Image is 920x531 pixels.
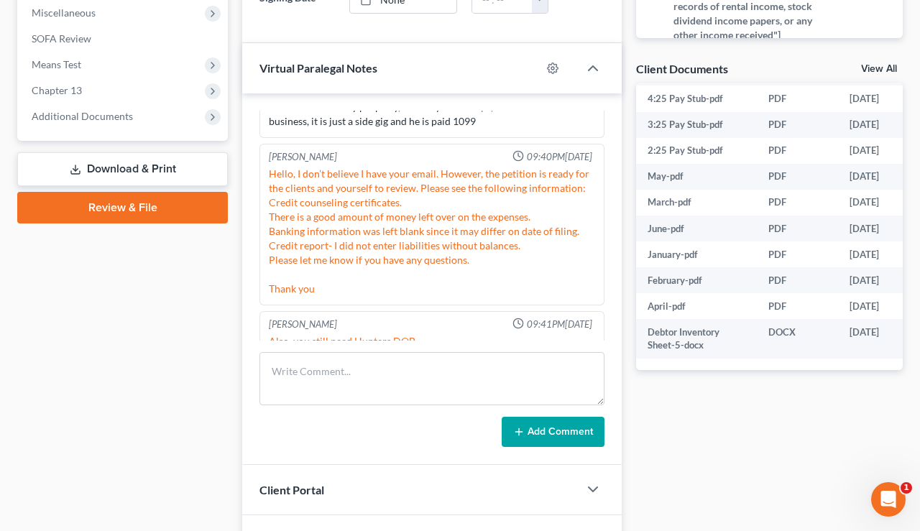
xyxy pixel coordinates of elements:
[636,138,757,164] td: 2:25 Pay Stub-pdf
[20,26,228,52] a: SOFA Review
[32,32,91,45] span: SOFA Review
[636,241,757,267] td: January-pdf
[636,61,728,76] div: Client Documents
[871,482,906,517] iframe: Intercom live chat
[636,164,757,190] td: May-pdf
[32,84,82,96] span: Chapter 13
[636,319,757,359] td: Debtor Inventory Sheet-5-docx
[901,482,912,494] span: 1
[757,267,838,293] td: PDF
[757,190,838,216] td: PDF
[32,110,133,122] span: Additional Documents
[269,334,595,348] div: Also, you still need Hunters DOB
[269,318,337,331] div: [PERSON_NAME]
[269,150,337,164] div: [PERSON_NAME]
[32,58,81,70] span: Means Test
[757,319,838,359] td: DOCX
[636,190,757,216] td: March-pdf
[861,64,897,74] a: View All
[757,86,838,111] td: PDF
[17,192,228,223] a: Review & File
[757,241,838,267] td: PDF
[636,86,757,111] td: 4:25 Pay Stub-pdf
[757,138,838,164] td: PDF
[757,112,838,138] td: PDF
[269,167,595,296] div: Hello, I don’t believe I have your email. However, the petition is ready for the clients and your...
[527,318,592,331] span: 09:41PM[DATE]
[259,483,324,497] span: Client Portal
[636,216,757,241] td: June-pdf
[17,152,228,186] a: Download & Print
[527,150,592,164] span: 09:40PM[DATE]
[502,417,604,447] button: Add Comment
[757,164,838,190] td: PDF
[636,112,757,138] td: 3:25 Pay Stub-pdf
[32,6,96,19] span: Miscellaneous
[636,267,757,293] td: February-pdf
[636,293,757,319] td: April-pdf
[757,293,838,319] td: PDF
[259,61,377,75] span: Virtual Paralegal Notes
[757,216,838,241] td: PDF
